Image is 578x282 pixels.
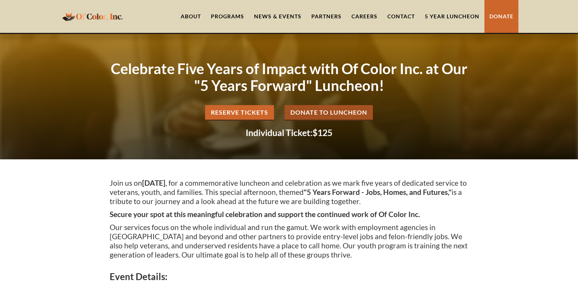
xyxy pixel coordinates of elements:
strong: Secure your spot at this meaningful celebration and support the continued work of Of Color Inc. [110,210,420,219]
a: Donate to Luncheon [285,105,373,121]
strong: Celebrate Five Years of Impact with Of Color Inc. at Our "5 Years Forward" Luncheon! [111,60,468,94]
h2: $125 [110,128,469,137]
strong: "5 Years Forward - Jobs, Homes, and Futures," [304,188,452,196]
p: Our services focus on the whole individual and run the gamut. We work with employment agencies in... [110,223,469,259]
strong: Individual Ticket: [246,127,312,138]
div: Programs [211,13,244,20]
p: Join us on , for a commemorative luncheon and celebration as we mark five years of dedicated serv... [110,178,469,206]
strong: [DATE] [142,178,165,187]
a: Reserve Tickets [205,105,274,121]
strong: Event Details: [110,271,167,282]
